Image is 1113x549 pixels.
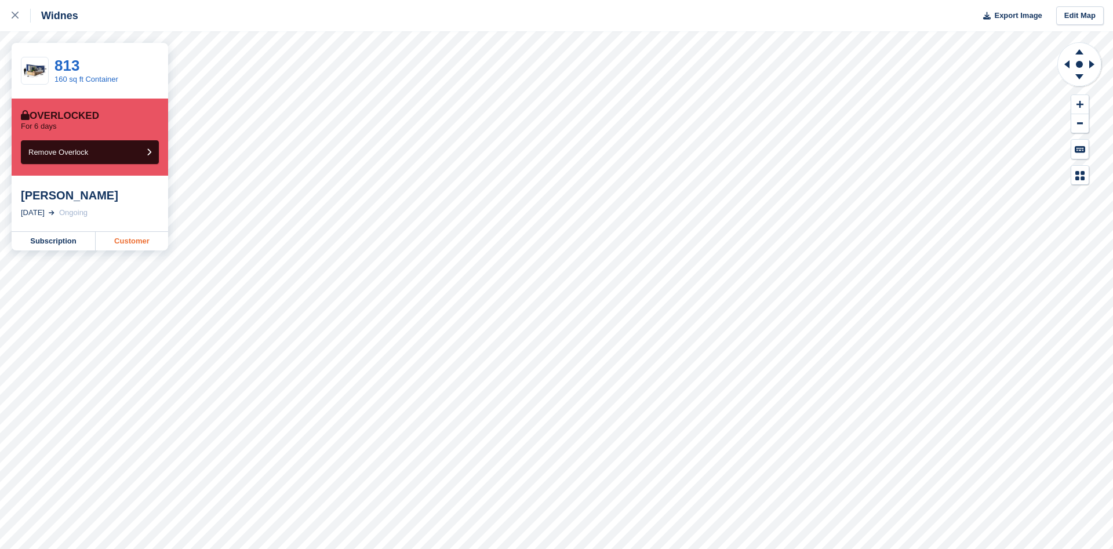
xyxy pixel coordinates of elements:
button: Map Legend [1071,166,1089,185]
a: Customer [96,232,168,250]
a: Edit Map [1056,6,1104,26]
button: Remove Overlock [21,140,159,164]
button: Zoom In [1071,95,1089,114]
a: Subscription [12,232,96,250]
p: For 6 days [21,122,56,131]
img: 160cont.jpg [21,61,48,81]
a: 813 [54,57,79,74]
button: Zoom Out [1071,114,1089,133]
a: 160 sq ft Container [54,75,118,83]
img: arrow-right-light-icn-cde0832a797a2874e46488d9cf13f60e5c3a73dbe684e267c42b8395dfbc2abf.svg [49,210,54,215]
div: Overlocked [21,110,99,122]
div: [DATE] [21,207,45,219]
button: Keyboard Shortcuts [1071,140,1089,159]
div: [PERSON_NAME] [21,188,159,202]
div: Widnes [31,9,78,23]
span: Remove Overlock [28,148,88,157]
span: Export Image [994,10,1042,21]
button: Export Image [976,6,1042,26]
div: Ongoing [59,207,88,219]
